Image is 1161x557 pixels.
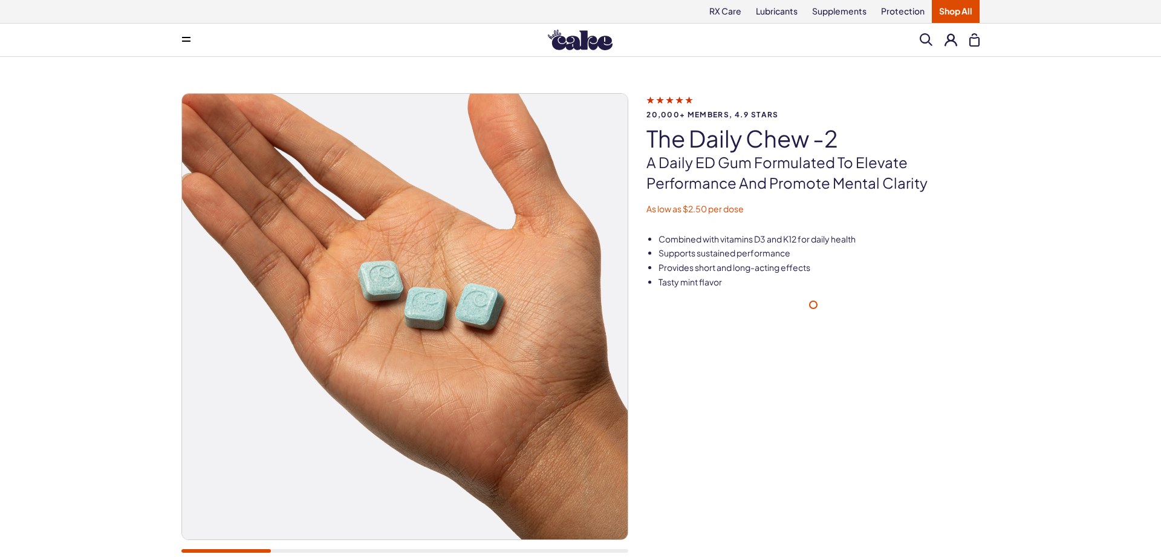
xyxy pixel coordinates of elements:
p: As low as $2.50 per dose [646,203,980,215]
img: Hello Cake [548,30,613,50]
p: A Daily ED Gum Formulated To Elevate Performance And Promote Mental Clarity [646,152,980,193]
img: The Daily Chew -2 [182,94,628,539]
a: 20,000+ members, 4.9 stars [646,94,980,119]
li: Provides short and long-acting effects [659,262,980,274]
li: Supports sustained performance [659,247,980,259]
li: Combined with vitamins D3 and K12 for daily health [659,233,980,246]
li: Tasty mint flavor [659,276,980,288]
h1: The Daily Chew -2 [646,126,980,151]
span: 20,000+ members, 4.9 stars [646,111,980,119]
